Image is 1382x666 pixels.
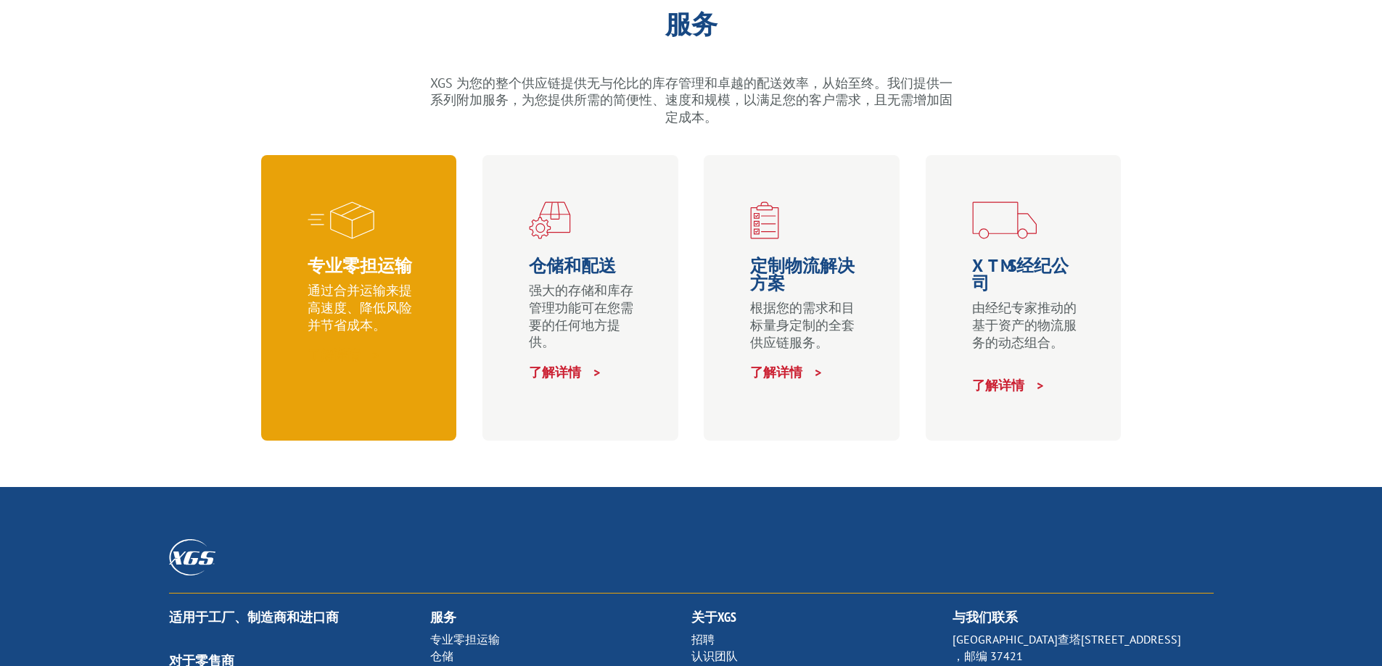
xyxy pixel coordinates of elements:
font: 强大的存储和库存管理功能可在您需要的任何地方提供。 [529,282,633,350]
font: 与我们联系 [953,609,1018,625]
a: 招聘 [691,632,715,646]
img: XGS_Logos_ALL_2024_All_White [169,539,215,575]
font: XGS 为您的整个供应链提供无与伦比的库存管理和卓越的配送效率，从始至终。我们提供一系列附加服务，为您提供所需的简便性、速度和规模，以满足您的客户需求，且无需增加固定成本。 [430,75,953,126]
font: 由经纪专家推动的基于资产的物流服务的动态组合。 [972,299,1077,351]
img: xgs-icon-仓储-切割-履行-红色 [529,201,571,239]
font: 服务 [665,7,717,41]
font: [GEOGRAPHIC_DATA]查塔[STREET_ADDRESS] [953,632,1181,646]
img: xgs-icon-定制物流解决方案-红色 [750,201,779,239]
a: 关于XGS [691,609,736,625]
a: 了解详情 > [529,364,603,380]
font: 根据您的需求和目标量身定制的全套供应链服务。 [750,299,855,351]
font: 通过合并运输来提高速度、降低风险并节省成本。 [308,282,412,333]
img: xgs-icon-specialized-ltl-红色 [308,201,374,239]
font: 专业零担运输 [308,254,412,277]
img: xgs-icon-运输表格-红色 [972,201,1037,239]
a: 服务 [430,609,456,625]
font: XTMS经纪公司 [972,254,1069,294]
a: 了解详情 > [750,364,824,380]
a: 适用于工厂、制造商和进口商 [169,609,339,625]
a: 专业零担运输 [430,632,500,646]
font: 仓储和配送 [529,254,616,277]
a: 认识团队 [691,649,738,663]
font: 定制物流解决方案 [750,254,855,294]
a: 了解详情 > [972,377,1046,394]
a: 仓储 [430,649,453,663]
font: ，邮编 37421 [953,649,1023,663]
a: 了解详情 > [308,346,382,363]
